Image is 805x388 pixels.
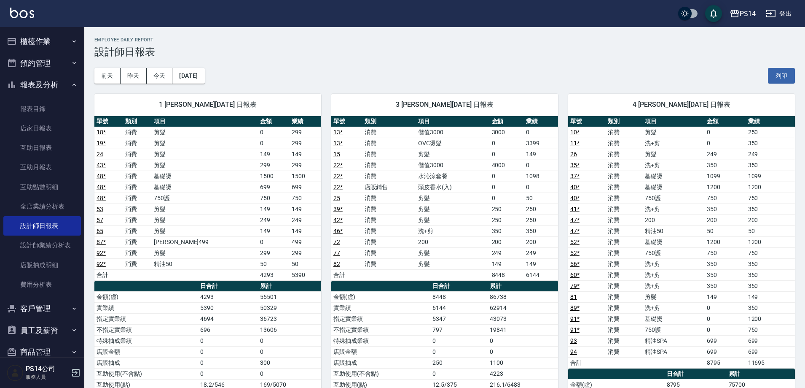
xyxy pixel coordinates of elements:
[643,182,705,193] td: 基礎燙
[123,258,152,269] td: 消費
[416,236,489,247] td: 200
[362,236,416,247] td: 消費
[123,225,152,236] td: 消費
[746,291,795,302] td: 149
[746,127,795,138] td: 250
[123,193,152,203] td: 消費
[746,149,795,160] td: 249
[416,193,489,203] td: 剪髮
[290,225,321,236] td: 149
[490,127,524,138] td: 3000
[152,138,258,149] td: 剪髮
[746,138,795,149] td: 350
[606,280,643,291] td: 消費
[430,335,487,346] td: 0
[643,313,705,324] td: 基礎燙
[152,214,258,225] td: 剪髮
[258,258,290,269] td: 50
[490,258,524,269] td: 149
[3,52,81,74] button: 預約管理
[430,302,487,313] td: 6144
[490,171,524,182] td: 0
[606,291,643,302] td: 消費
[152,127,258,138] td: 剪髮
[490,149,524,160] td: 0
[606,225,643,236] td: 消費
[490,269,524,280] td: 8448
[331,116,362,127] th: 單號
[290,193,321,203] td: 750
[94,116,123,127] th: 單號
[331,116,558,281] table: a dense table
[416,138,489,149] td: OVC燙髮
[490,214,524,225] td: 250
[97,228,103,234] a: 65
[746,302,795,313] td: 350
[290,182,321,193] td: 699
[746,182,795,193] td: 1200
[568,116,795,369] table: a dense table
[490,225,524,236] td: 350
[152,182,258,193] td: 基礎燙
[643,247,705,258] td: 750護
[416,214,489,225] td: 剪髮
[416,182,489,193] td: 頭皮香水(入)
[416,171,489,182] td: 水沁涼套餐
[94,116,321,281] table: a dense table
[362,116,416,127] th: 類別
[147,68,173,84] button: 今天
[606,203,643,214] td: 消費
[643,138,705,149] td: 洗+剪
[258,116,290,127] th: 金額
[258,225,290,236] td: 149
[570,348,577,355] a: 94
[570,293,577,300] a: 81
[123,160,152,171] td: 消費
[643,280,705,291] td: 洗+剪
[290,203,321,214] td: 149
[488,313,558,324] td: 43073
[746,171,795,182] td: 1099
[606,138,643,149] td: 消費
[705,291,746,302] td: 149
[416,127,489,138] td: 儲值3000
[606,313,643,324] td: 消費
[416,225,489,236] td: 洗+剪
[290,258,321,269] td: 50
[258,236,290,247] td: 0
[331,291,430,302] td: 金額(虛)
[258,182,290,193] td: 699
[746,236,795,247] td: 1200
[705,171,746,182] td: 1099
[524,225,558,236] td: 350
[578,100,785,109] span: 4 [PERSON_NAME][DATE] 日報表
[524,203,558,214] td: 250
[172,68,204,84] button: [DATE]
[94,302,198,313] td: 實業績
[606,236,643,247] td: 消費
[290,116,321,127] th: 業績
[258,160,290,171] td: 299
[362,214,416,225] td: 消費
[362,149,416,160] td: 消費
[290,160,321,171] td: 299
[258,127,290,138] td: 0
[705,182,746,193] td: 1200
[606,247,643,258] td: 消費
[333,260,340,267] a: 82
[3,30,81,52] button: 櫃檯作業
[3,298,81,320] button: 客戶管理
[331,324,430,335] td: 不指定實業績
[333,195,340,201] a: 25
[524,116,558,127] th: 業績
[416,160,489,171] td: 儲值3000
[568,116,606,127] th: 單號
[198,335,258,346] td: 0
[333,151,340,157] a: 15
[490,247,524,258] td: 249
[705,302,746,313] td: 0
[606,324,643,335] td: 消費
[705,5,722,22] button: save
[290,214,321,225] td: 249
[746,324,795,335] td: 750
